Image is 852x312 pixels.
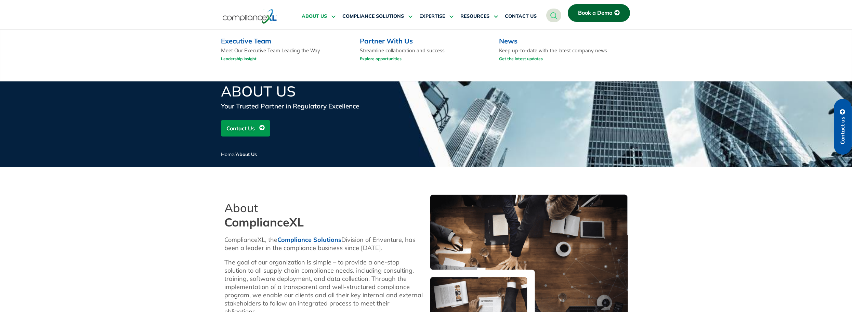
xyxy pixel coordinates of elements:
span: / [221,151,257,157]
p: Keep up-to-date with the latest company news [499,48,629,65]
span: ABOUT US [302,13,327,19]
a: News [499,37,517,45]
a: Compliance Solutions [277,236,341,244]
span: Contact Us [226,122,255,135]
a: CONTACT US [505,8,537,25]
a: Contact Us [221,120,270,136]
a: Leadership Insight [221,54,257,63]
a: Get the latest updates [499,54,543,63]
a: RESOURCES [460,8,498,25]
a: EXPERTISE [419,8,454,25]
a: COMPLIANCE SOLUTIONS [342,8,412,25]
a: Book a Demo [568,4,630,22]
img: logo-one.svg [223,9,277,24]
a: ABOUT US [302,8,336,25]
a: Explore opportunities [360,54,402,63]
p: ComplianceXL, the Division of Enventure, has been a leader in the compliance business since [DATE]. [224,236,423,252]
span: Book a Demo [578,10,612,16]
div: Your Trusted Partner in Regulatory Excellence [221,101,385,111]
span: RESOURCES [460,13,489,19]
p: Meet Our Executive Team Leading the Way [221,48,351,65]
a: Executive Team [221,37,271,45]
span: CONTACT US [505,13,537,19]
span: ComplianceXL [224,215,304,230]
span: EXPERTISE [419,13,445,19]
span: Contact us [840,117,846,144]
span: About Us [236,151,257,157]
a: Home [221,151,234,157]
a: navsearch-button [546,9,561,22]
p: Streamline collaboration and success [360,48,445,65]
h1: About Us [221,84,385,99]
a: Contact us [834,99,852,155]
span: COMPLIANCE SOLUTIONS [342,13,404,19]
a: Partner With Us [360,37,413,45]
h2: About [224,201,423,230]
